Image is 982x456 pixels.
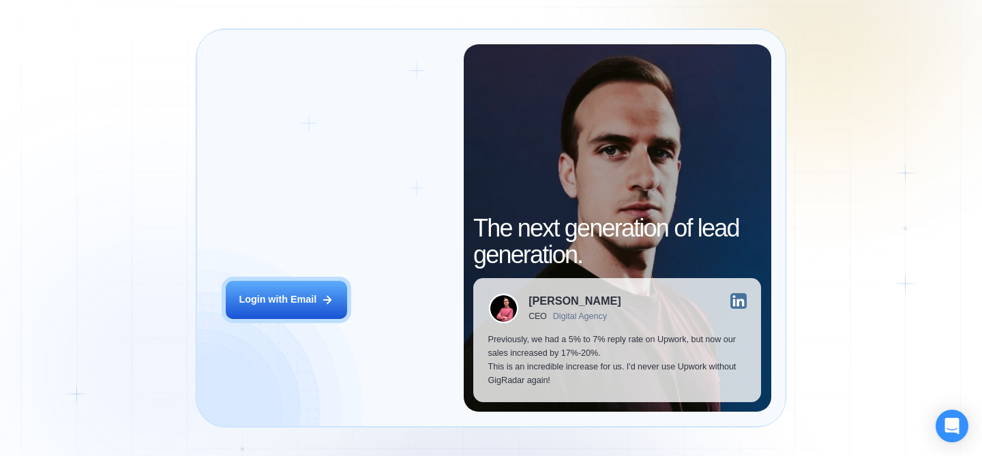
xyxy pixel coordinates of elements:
button: Login with Email [226,281,347,319]
div: [PERSON_NAME] [529,295,621,306]
div: Digital Agency [553,311,607,321]
div: Open Intercom Messenger [936,410,968,442]
div: CEO [529,311,547,321]
p: Previously, we had a 5% to 7% reply rate on Upwork, but now our sales increased by 17%-20%. This ... [488,333,747,387]
div: Login with Email [239,293,316,307]
h2: The next generation of lead generation. [473,215,761,269]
